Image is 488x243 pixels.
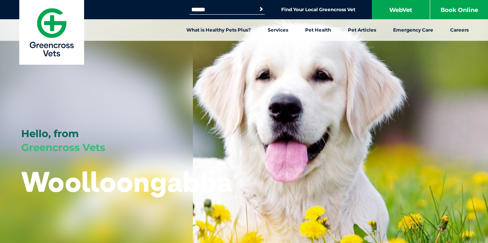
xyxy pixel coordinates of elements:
a: Find Your Local Greencross Vet [281,7,355,13]
a: Pet Health [297,19,339,41]
button: Search [257,5,265,13]
a: Careers [442,19,477,41]
a: Emergency Care [385,19,442,41]
a: Services [259,19,297,41]
span: Greencross Vets [21,141,105,154]
h1: Woolloongabba [21,166,232,197]
a: Pet Articles [339,19,385,41]
span: Hello, from [21,127,79,140]
a: What is Healthy Pets Plus? [178,19,259,41]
